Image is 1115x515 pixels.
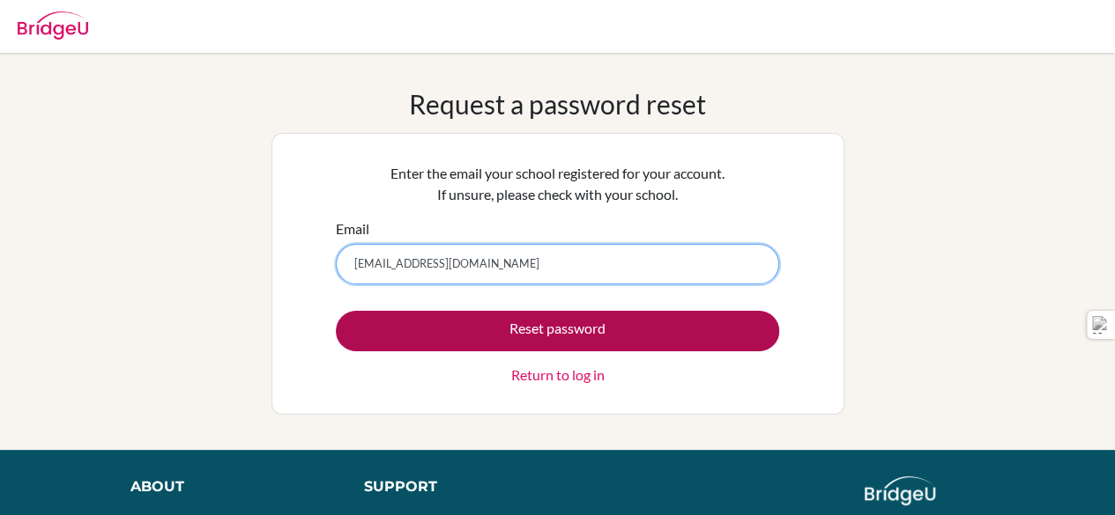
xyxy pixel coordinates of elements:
[364,476,540,497] div: Support
[336,163,779,205] p: Enter the email your school registered for your account. If unsure, please check with your school.
[18,11,88,40] img: Bridge-U
[336,311,779,351] button: Reset password
[130,476,324,497] div: About
[336,218,369,239] label: Email
[511,364,605,386] a: Return to log in
[865,476,936,505] img: logo_white@2x-f4f0deed5e89b7ecb1c2cc34c3e3d731f90f0f143d5ea2071677605dd97b5244.png
[409,88,706,120] h1: Request a password reset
